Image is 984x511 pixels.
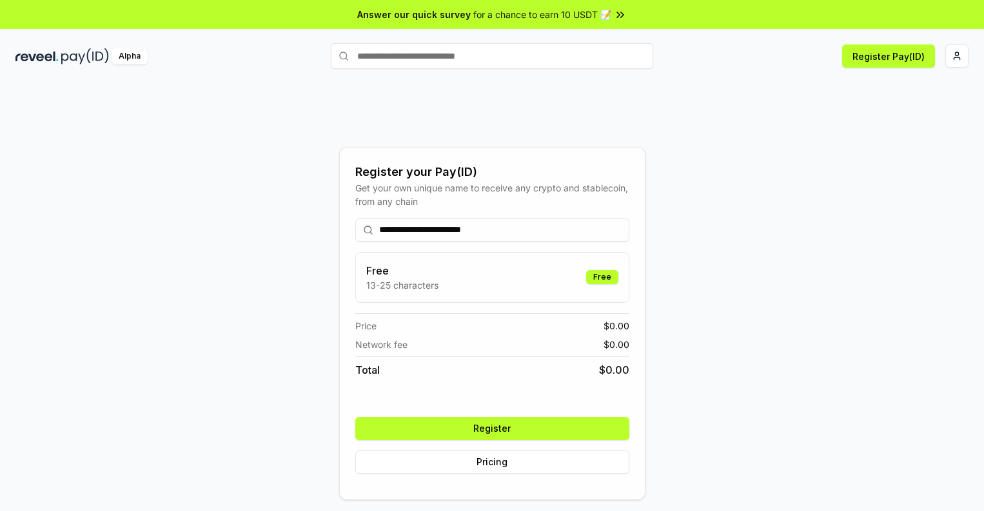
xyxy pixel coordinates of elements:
[61,48,109,64] img: pay_id
[604,319,629,333] span: $ 0.00
[112,48,148,64] div: Alpha
[355,163,629,181] div: Register your Pay(ID)
[357,8,471,21] span: Answer our quick survey
[604,338,629,351] span: $ 0.00
[366,278,438,292] p: 13-25 characters
[473,8,611,21] span: for a chance to earn 10 USDT 📝
[355,338,408,351] span: Network fee
[15,48,59,64] img: reveel_dark
[355,362,380,378] span: Total
[586,270,618,284] div: Free
[355,450,629,474] button: Pricing
[355,319,377,333] span: Price
[842,44,935,68] button: Register Pay(ID)
[355,181,629,208] div: Get your own unique name to receive any crypto and stablecoin, from any chain
[355,417,629,440] button: Register
[599,362,629,378] span: $ 0.00
[366,263,438,278] h3: Free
